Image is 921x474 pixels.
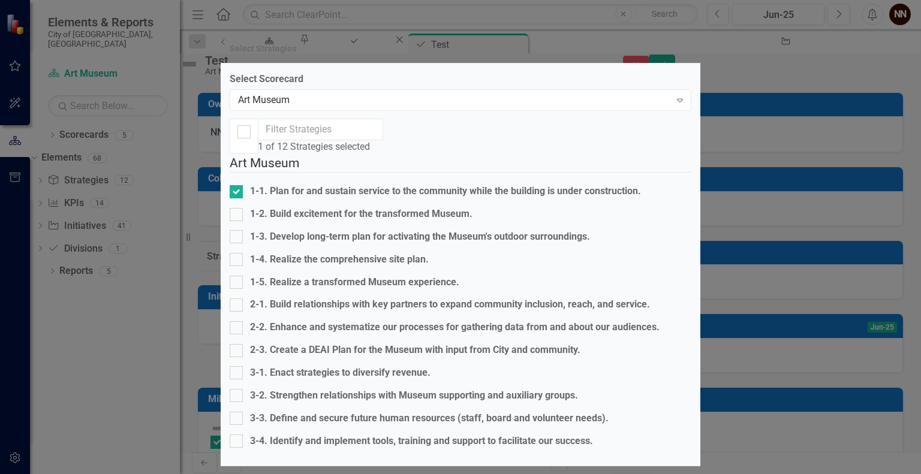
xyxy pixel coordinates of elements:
div: 2-1. Build relationships with key partners to expand community inclusion, reach, and service. [250,298,650,312]
div: 1-4. Realize the comprehensive site plan. [250,253,429,267]
input: Filter Strategies [258,119,383,141]
div: 1-2. Build excitement for the transformed Museum. [250,207,472,221]
label: Select Scorecard [230,73,691,86]
div: 3-4. Identify and implement tools, training and support to facilitate our success. [250,434,593,448]
div: 3-1. Enact strategies to diversify revenue. [250,366,431,380]
div: 2-3. Create a DEAI Plan for the Museum with input from City and community. [250,343,580,357]
div: Art Museum [238,93,670,107]
div: Select Strategies [230,44,296,53]
div: 1-3. Develop long-term plan for activating the Museum's outdoor surroundings. [250,230,590,244]
div: 3-3. Define and secure future human resources (staff, board and volunteer needs). [250,412,609,425]
legend: Art Museum [230,154,691,173]
div: 3-2. Strengthen relationships with Museum supporting and auxiliary groups. [250,389,578,403]
div: 2-2. Enhance and systematize our processes for gathering data from and about our audiences. [250,321,660,334]
div: 1-1. Plan for and sustain service to the community while the building is under construction. [250,185,641,198]
div: 1 of 12 Strategies selected [258,140,383,154]
div: 1-5. Realize a transformed Museum experience. [250,276,459,289]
